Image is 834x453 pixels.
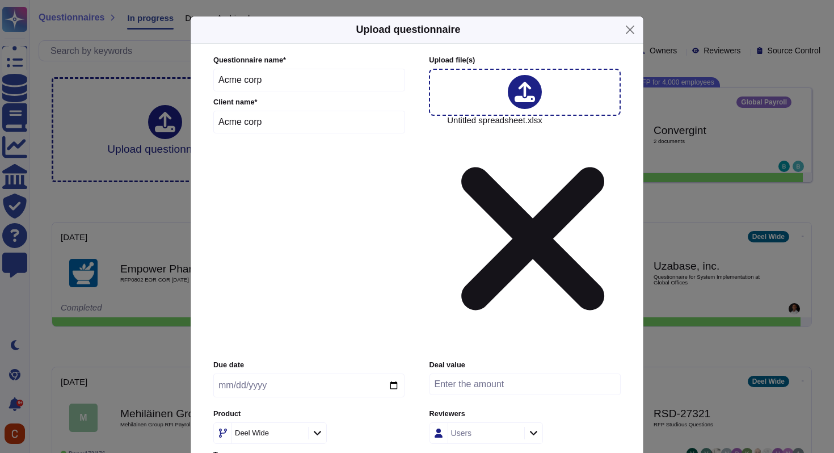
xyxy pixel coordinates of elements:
[447,116,619,353] span: Untitled spreadsheet.xlsx
[356,22,460,37] h5: Upload questionnaire
[213,99,405,106] label: Client name
[213,57,405,64] label: Questionnaire name
[429,56,475,64] span: Upload file (s)
[213,69,405,91] input: Enter questionnaire name
[213,111,405,133] input: Enter company name of the client
[429,410,621,418] label: Reviewers
[621,21,639,39] button: Close
[213,410,405,418] label: Product
[213,362,405,369] label: Due date
[429,362,621,369] label: Deal value
[429,374,621,395] input: Enter the amount
[235,429,269,437] div: Deel Wide
[213,374,405,397] input: Due date
[451,429,472,437] div: Users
